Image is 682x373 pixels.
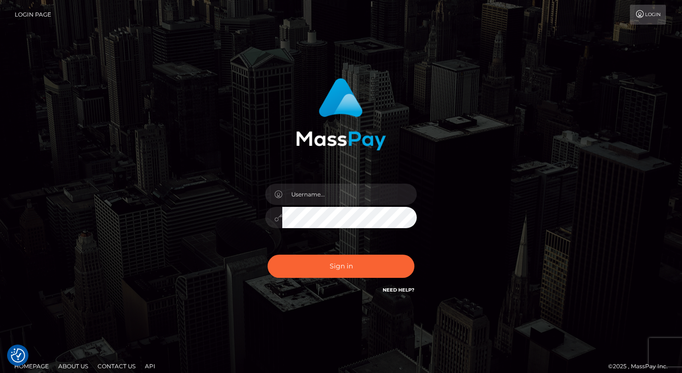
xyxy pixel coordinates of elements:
button: Sign in [268,255,414,278]
a: Login [630,5,666,25]
button: Consent Preferences [11,348,25,363]
img: MassPay Login [296,78,386,151]
a: Need Help? [383,287,414,293]
img: Revisit consent button [11,348,25,363]
input: Username... [282,184,417,205]
div: © 2025 , MassPay Inc. [608,361,675,372]
a: Login Page [15,5,51,25]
